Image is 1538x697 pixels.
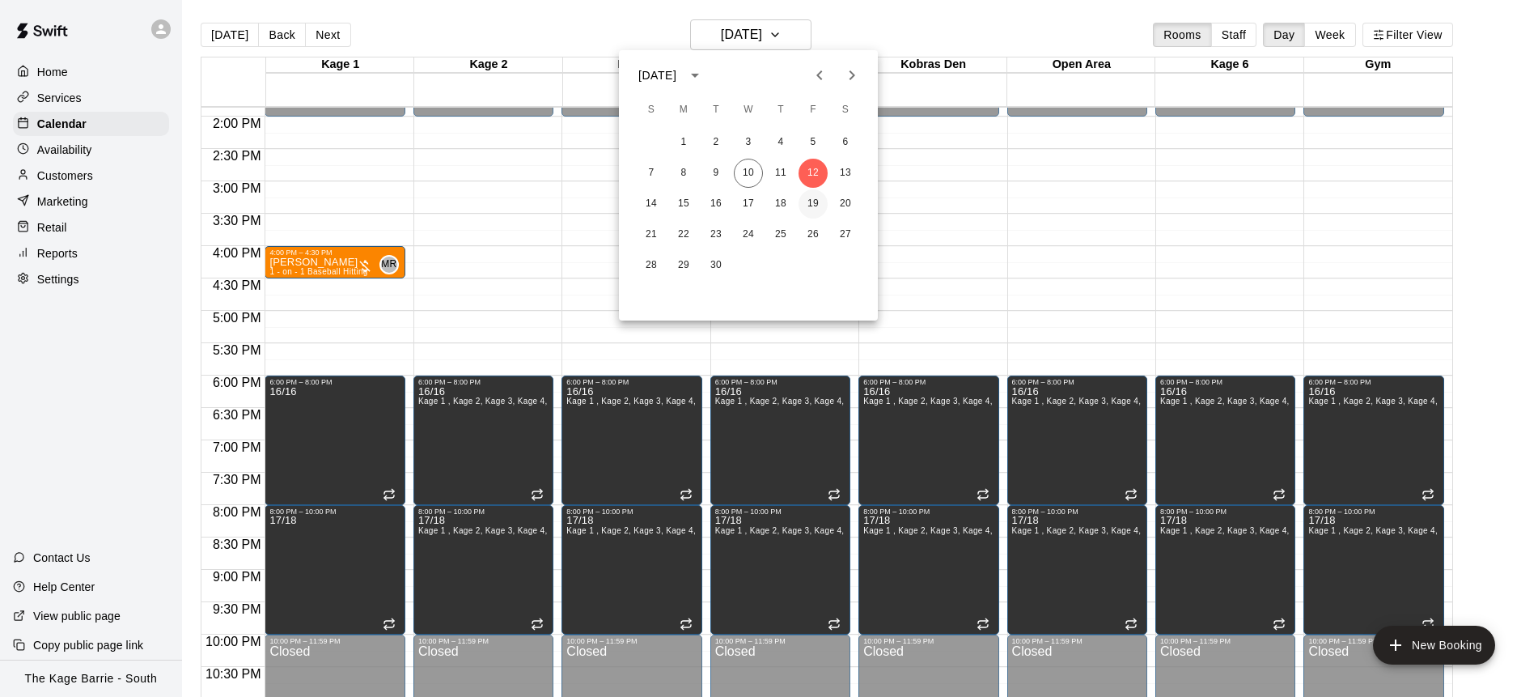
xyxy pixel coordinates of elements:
button: 22 [669,220,698,249]
button: 1 [669,128,698,157]
button: 4 [766,128,795,157]
button: 19 [799,189,828,219]
span: Wednesday [734,94,763,126]
button: 23 [701,220,731,249]
button: 27 [831,220,860,249]
button: 3 [734,128,763,157]
button: 2 [701,128,731,157]
button: 20 [831,189,860,219]
button: Previous month [803,59,836,91]
button: 28 [637,251,666,280]
button: 17 [734,189,763,219]
button: 6 [831,128,860,157]
button: 12 [799,159,828,188]
button: 16 [701,189,731,219]
span: Saturday [831,94,860,126]
button: 8 [669,159,698,188]
span: Friday [799,94,828,126]
button: 29 [669,251,698,280]
button: 25 [766,220,795,249]
button: 7 [637,159,666,188]
button: 11 [766,159,795,188]
div: [DATE] [638,67,676,84]
button: 14 [637,189,666,219]
button: 5 [799,128,828,157]
span: Thursday [766,94,795,126]
span: Sunday [637,94,666,126]
button: 15 [669,189,698,219]
button: Next month [836,59,868,91]
button: 13 [831,159,860,188]
button: 30 [701,251,731,280]
button: calendar view is open, switch to year view [681,62,709,89]
span: Tuesday [701,94,731,126]
button: 26 [799,220,828,249]
button: 10 [734,159,763,188]
button: 24 [734,220,763,249]
button: 18 [766,189,795,219]
button: 21 [637,220,666,249]
span: Monday [669,94,698,126]
button: 9 [701,159,731,188]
